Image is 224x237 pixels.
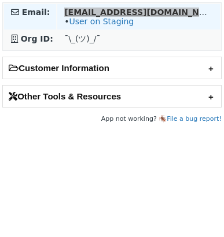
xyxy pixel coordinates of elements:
strong: Org ID: [21,34,53,43]
a: [EMAIL_ADDRESS][DOMAIN_NAME] [64,8,222,17]
span: ¯\_(ツ)_/¯ [64,34,100,43]
span: • [64,17,134,26]
footer: App not working? 🪳 [2,113,222,125]
h2: Customer Information [3,57,221,79]
strong: Email: [22,8,50,17]
h2: Other Tools & Resources [3,86,221,107]
a: User on Staging [69,17,134,26]
a: File a bug report! [167,115,222,123]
